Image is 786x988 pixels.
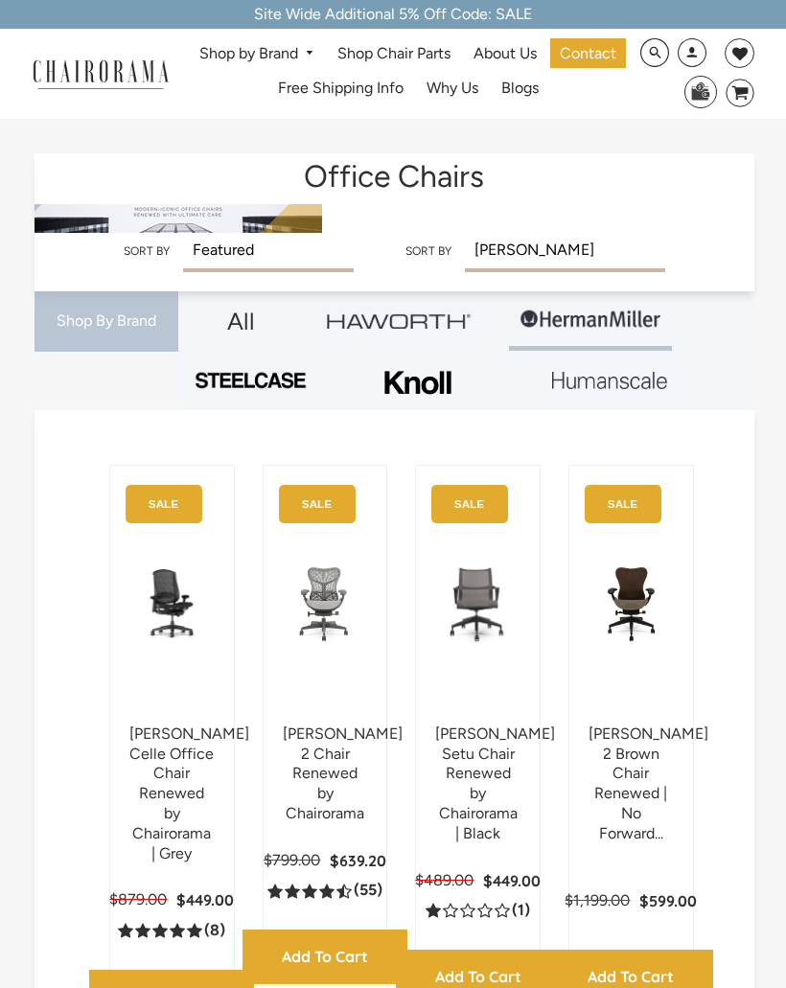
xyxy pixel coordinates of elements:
a: Herman Miller Mirra 2 Brown Chair Renewed | No Forward Tilt | - chairorama Herman Miller Mirra 2 ... [589,485,674,724]
span: About Us [474,44,537,64]
span: Contact [560,44,616,64]
a: Herman Miller Celle Office Chair Renewed by Chairorama | Grey - chairorama Herman Miller Celle Of... [129,485,215,724]
span: Free Shipping Info [278,79,404,99]
span: $879.00 [109,890,167,908]
a: Blogs [492,74,548,103]
span: Blogs [501,79,539,99]
a: Why Us [417,74,488,103]
span: $599.00 [639,891,697,910]
a: Contact [550,38,626,68]
img: PHOTO-2024-07-09-00-53-10-removebg-preview.png [193,370,308,391]
img: Frame_4.png [380,358,456,407]
a: 5.0 rating (8 votes) [118,920,225,940]
label: Sort by [405,244,451,258]
span: Why Us [427,79,478,99]
img: Group_4be16a4b-c81a-4a6e-a540-764d0a8faf6e.png [327,313,471,328]
a: All [193,291,289,351]
span: (55) [354,881,382,901]
span: (8) [204,921,225,941]
text: SALE [149,497,178,510]
a: Shop by Brand [190,39,325,69]
span: $449.00 [176,890,234,909]
a: Free Shipping Info [268,74,413,103]
span: $799.00 [264,851,320,869]
text: SALE [608,497,637,510]
a: Herman Miller Mirra 2 Chair Renewed by Chairorama - chairorama Herman Miller Mirra 2 Chair Renewe... [283,485,368,724]
a: [PERSON_NAME] 2 Brown Chair Renewed | No Forward... [589,724,708,842]
img: Group-1.png [519,291,662,349]
span: $489.00 [415,871,474,889]
input: Add to Cart [243,930,407,984]
img: Herman Miller Mirra 2 Chair Renewed by Chairorama - chairorama [283,485,368,724]
img: WhatsApp_Image_2024-07-12_at_16.23.01.webp [685,77,715,105]
img: chairorama [24,57,178,90]
a: Shop Chair Parts [328,38,460,68]
text: SALE [454,497,484,510]
a: [PERSON_NAME] Celle Office Chair Renewed by Chairorama | Grey [129,724,249,862]
img: Herman Miller Mirra 2 Brown Chair Renewed | No Forward Tilt | - chairorama [589,485,674,724]
span: (1) [512,901,530,921]
span: Shop Chair Parts [337,44,451,64]
img: Layer_1_1.png [552,372,667,389]
label: Sort by [124,244,170,258]
a: [PERSON_NAME] Setu Chair Renewed by Chairorama | Black [435,724,555,842]
h1: Office Chairs [54,153,735,195]
a: 1.0 rating (1 votes) [426,900,530,920]
nav: DesktopNavigation [187,38,629,109]
text: SALE [302,497,332,510]
img: Herman Miller Setu Chair Renewed by Chairorama | Black - chairorama [435,485,520,724]
a: [PERSON_NAME] 2 Chair Renewed by Chairorama [283,724,403,822]
span: $639.20 [330,851,386,870]
span: $1,199.00 [565,891,630,909]
img: Herman Miller Celle Office Chair Renewed by Chairorama | Grey - chairorama [129,485,215,724]
span: $449.00 [483,871,541,890]
div: Shop By Brand [35,291,178,352]
a: Herman Miller Setu Chair Renewed by Chairorama | Black - chairorama Herman Miller Setu Chair Rene... [435,485,520,724]
a: About Us [464,38,546,68]
a: 4.5 rating (55 votes) [267,881,382,901]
